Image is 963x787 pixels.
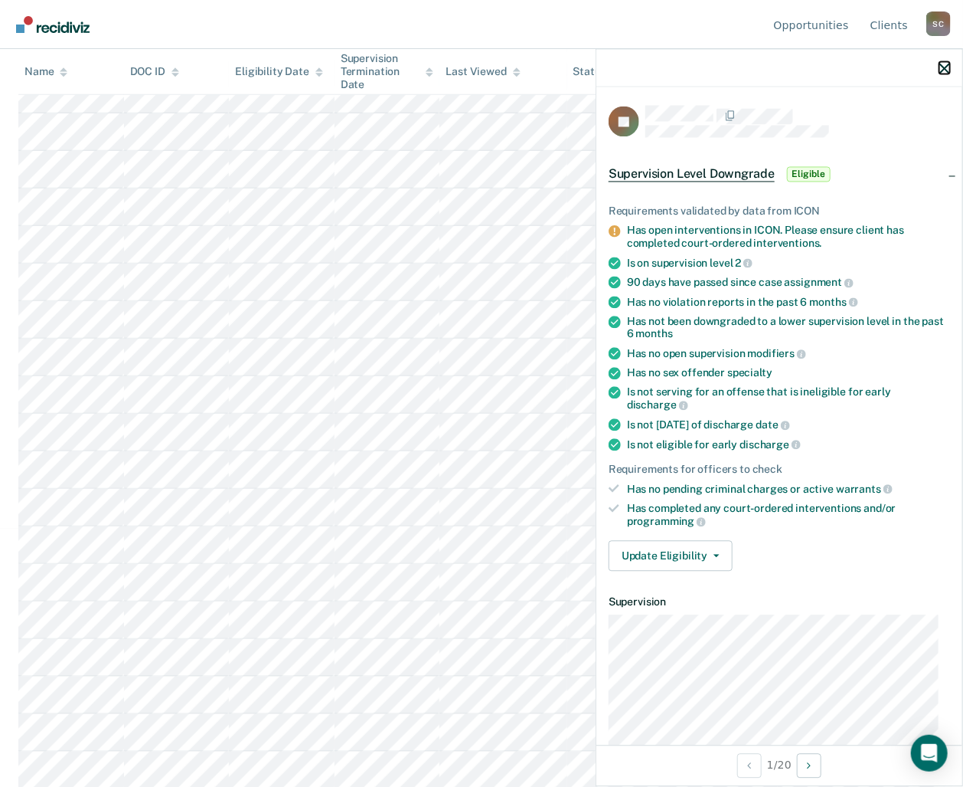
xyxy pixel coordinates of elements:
[727,366,772,379] span: specialty
[627,516,706,528] span: programming
[627,366,950,379] div: Has no sex offender
[609,464,950,477] div: Requirements for officers to check
[446,65,520,78] div: Last Viewed
[16,16,90,33] img: Recidiviz
[748,347,807,359] span: modifiers
[627,295,950,309] div: Has no violation reports in the past 6
[911,735,948,772] div: Open Intercom Messenger
[627,225,950,251] div: Has open interventions in ICON. Please ensure client has completed court-ordered interventions.
[627,276,950,290] div: 90 days have passed since case
[609,205,950,218] div: Requirements validated by data from ICON
[596,150,962,199] div: Supervision Level DowngradeEligible
[797,753,821,778] button: Next Opportunity
[926,11,951,36] button: Profile dropdown button
[627,502,950,528] div: Has completed any court-ordered interventions and/or
[736,257,753,269] span: 2
[627,385,950,412] div: Is not serving for an offense that is ineligible for early
[341,52,434,90] div: Supervision Termination Date
[609,596,950,609] dt: Supervision
[235,65,323,78] div: Eligibility Date
[739,438,801,451] span: discharge
[573,65,606,78] div: Status
[609,167,775,182] span: Supervision Level Downgrade
[24,65,67,78] div: Name
[627,418,950,432] div: Is not [DATE] of discharge
[737,753,762,778] button: Previous Opportunity
[609,541,733,572] button: Update Eligibility
[596,745,962,785] div: 1 / 20
[627,315,950,341] div: Has not been downgraded to a lower supervision level in the past 6
[785,277,854,289] span: assignment
[636,328,673,340] span: months
[627,256,950,270] div: Is on supervision level
[756,418,789,431] span: date
[627,347,950,361] div: Has no open supervision
[926,11,951,36] div: S C
[130,65,179,78] div: DOC ID
[627,483,950,497] div: Has no pending criminal charges or active
[627,438,950,451] div: Is not eligible for early
[627,399,688,412] span: discharge
[787,167,831,182] span: Eligible
[836,483,893,495] span: warrants
[810,296,858,308] span: months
